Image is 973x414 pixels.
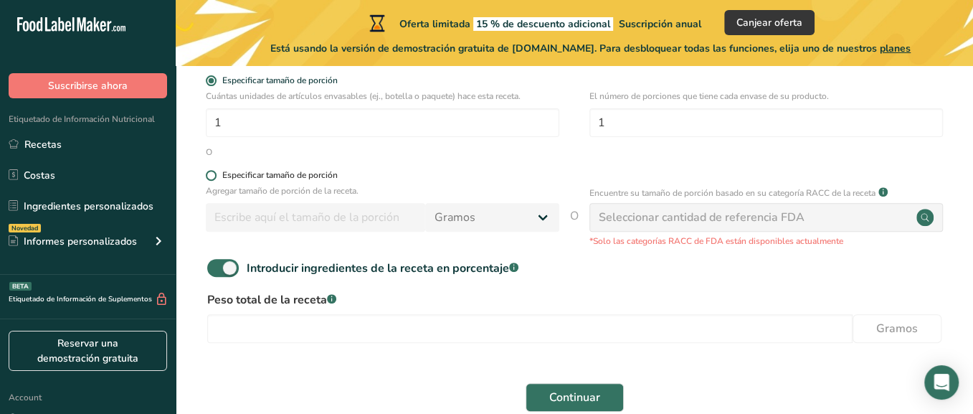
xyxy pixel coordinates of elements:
[526,383,624,412] button: Continuar
[570,207,579,248] span: O
[9,73,167,98] button: Suscribirse ahora
[589,90,943,103] p: El número de porciones que tiene cada envase de su producto.
[366,14,701,32] div: Oferta limitada
[270,41,911,56] span: Está usando la versión de demostración gratuita de [DOMAIN_NAME]. Para desbloquear todas las func...
[206,203,425,232] input: Escribe aquí el tamaño de la porción
[853,314,941,343] button: Gramos
[206,184,559,197] p: Agregar tamaño de porción de la receta.
[473,17,613,31] span: 15 % de descuento adicional
[589,235,943,248] p: *Solo las categorías RACC de FDA están disponibles actualmente
[9,331,167,371] a: Reservar una demostración gratuita
[736,15,802,30] span: Canjear oferta
[247,260,518,277] div: Introducir ingredientes de la receta en porcentaje
[9,234,137,249] div: Informes personalizados
[589,187,875,199] p: Encuentre su tamaño de porción basado en su categoría RACC de la receta
[207,291,941,309] label: Peso total de la receta
[724,10,815,35] button: Canjear oferta
[876,320,918,337] span: Gramos
[206,90,559,103] p: Cuántas unidades de artículos envasables (ej., botella o paquete) hace esta receta.
[9,224,41,232] div: Novedad
[206,146,212,159] div: O
[549,389,600,406] span: Continuar
[599,209,804,226] div: Seleccionar cantidad de referencia FDA
[9,282,32,291] div: BETA
[217,75,338,86] span: Especificar tamaño de porción
[619,17,701,31] span: Suscripción anual
[48,78,128,93] span: Suscribirse ahora
[222,170,338,181] div: Especificar tamaño de porción
[880,42,911,55] span: planes
[924,365,959,400] div: Open Intercom Messenger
